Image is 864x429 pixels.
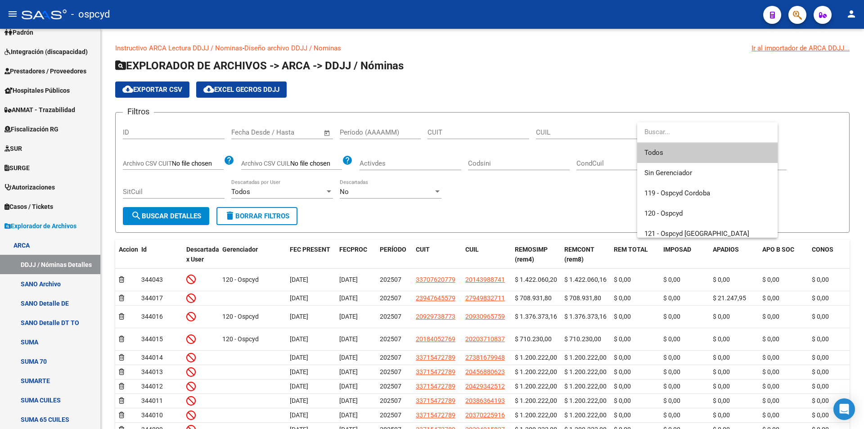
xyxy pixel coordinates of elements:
div: Open Intercom Messenger [833,398,855,420]
span: Todos [644,143,770,163]
span: 120 - Ospcyd [644,209,683,217]
span: 121 - Ospcyd [GEOGRAPHIC_DATA] [644,230,749,238]
span: 119 - Ospcyd Cordoba [644,189,710,197]
span: Sin Gerenciador [644,169,692,177]
input: dropdown search [637,122,778,142]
